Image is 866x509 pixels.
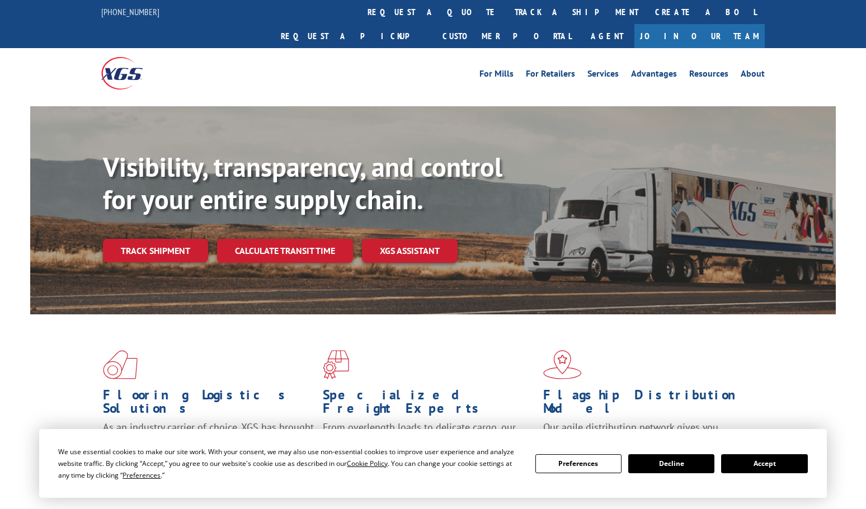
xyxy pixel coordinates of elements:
[101,6,159,17] a: [PHONE_NUMBER]
[587,69,619,82] a: Services
[580,24,634,48] a: Agent
[543,350,582,379] img: xgs-icon-flagship-distribution-model-red
[323,350,349,379] img: xgs-icon-focused-on-flooring-red
[543,421,749,447] span: Our agile distribution network gives you nationwide inventory management on demand.
[58,446,521,481] div: We use essential cookies to make our site work. With your consent, we may also use non-essential ...
[434,24,580,48] a: Customer Portal
[526,69,575,82] a: For Retailers
[272,24,434,48] a: Request a pickup
[103,350,138,379] img: xgs-icon-total-supply-chain-intelligence-red
[479,69,514,82] a: For Mills
[103,149,502,216] b: Visibility, transparency, and control for your entire supply chain.
[631,69,677,82] a: Advantages
[535,454,622,473] button: Preferences
[323,388,534,421] h1: Specialized Freight Experts
[217,239,353,263] a: Calculate transit time
[323,421,534,470] p: From overlength loads to delicate cargo, our experienced staff knows the best way to move your fr...
[634,24,765,48] a: Join Our Team
[103,239,208,262] a: Track shipment
[103,421,314,460] span: As an industry carrier of choice, XGS has brought innovation and dedication to flooring logistics...
[362,239,458,263] a: XGS ASSISTANT
[721,454,807,473] button: Accept
[347,459,388,468] span: Cookie Policy
[689,69,728,82] a: Resources
[103,388,314,421] h1: Flooring Logistics Solutions
[741,69,765,82] a: About
[628,454,714,473] button: Decline
[123,470,161,480] span: Preferences
[543,388,755,421] h1: Flagship Distribution Model
[39,429,827,498] div: Cookie Consent Prompt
